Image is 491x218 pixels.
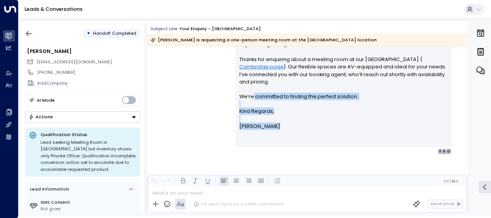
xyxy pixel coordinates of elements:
span: Subject Line: [151,26,179,32]
button: Actions [25,111,140,123]
label: SMS Consent [41,199,137,206]
div: Not given [41,206,137,212]
div: Your enquiry - [GEOGRAPHIC_DATA] [179,26,261,32]
span: Kind Regards, [239,107,274,115]
button: Redo [162,176,171,186]
div: O [445,148,452,155]
div: The agent signature is added automatically [194,201,284,207]
div: Button group with a nested menu [25,111,140,123]
span: Cc Bcc [444,179,459,183]
div: A [441,148,447,155]
div: N [437,148,444,155]
div: AddCompany [37,80,140,87]
span: | [450,179,451,183]
a: Leads & Conversations [25,6,83,12]
span: [PERSON_NAME] [239,123,280,130]
div: Lead Information [28,186,69,192]
div: [PHONE_NUMBER] [37,69,140,76]
div: [PERSON_NAME] is requesting a one-person meeting room at the [GEOGRAPHIC_DATA] location [151,36,377,44]
button: Cc|Bcc [441,178,461,184]
p: Hi [PERSON_NAME], Thanks for enquiring about a meeting room at our [GEOGRAPHIC_DATA] ( ). Our fle... [239,41,448,108]
div: • [87,28,90,39]
a: Cambridge page [239,63,284,70]
span: [EMAIL_ADDRESS][DOMAIN_NAME] [37,59,112,65]
div: Actions [29,114,53,119]
p: Qualification Status [41,131,136,138]
div: AI Mode [37,96,55,104]
span: Handoff Completed [93,30,136,36]
span: ajaysamuel97@gmail.com [37,59,112,65]
button: Undo [150,176,159,186]
div: Lead seeking Meeting Room in [GEOGRAPHIC_DATA] but inventory shows only Private Office. Qualifica... [41,139,136,173]
div: [PERSON_NAME] [27,48,140,55]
